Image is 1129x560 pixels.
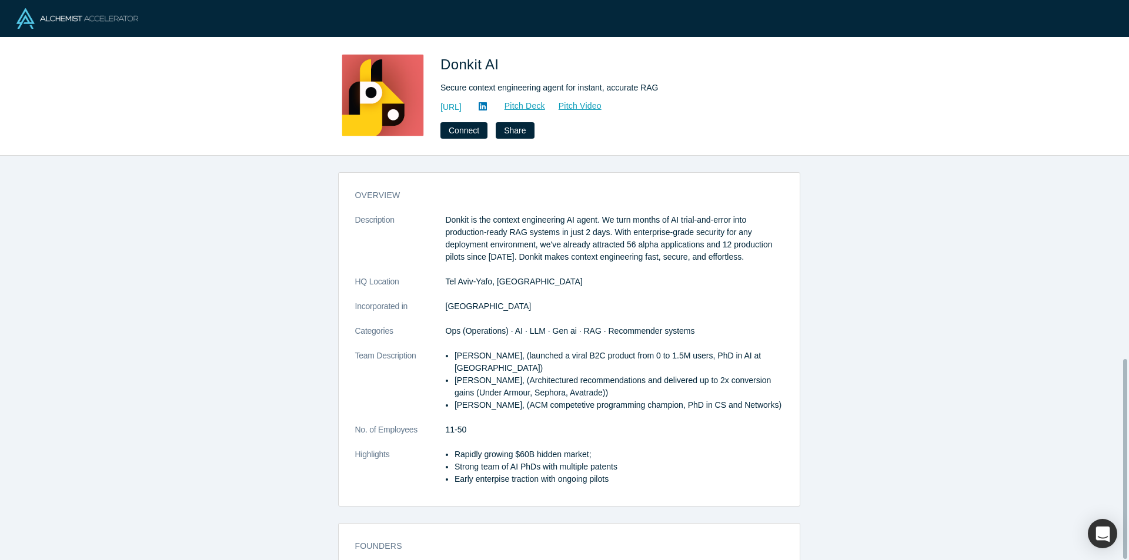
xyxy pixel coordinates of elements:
a: Pitch Video [546,99,602,113]
li: Rapidly growing $60B hidden market; [455,448,783,461]
button: Share [496,122,534,139]
img: Donkit AI's Logo [342,54,424,136]
dt: Highlights [355,448,446,498]
h3: Founders [355,540,767,552]
li: [PERSON_NAME], (Architectured recommendations and delivered up to 2x conversion gains (Under Armo... [455,374,783,399]
a: Pitch Deck [492,99,546,113]
a: [URL] [440,101,462,113]
dd: 11-50 [446,424,783,436]
span: Ops (Operations) · AI · LLM · Gen ai · RAG · Recommender systems [446,326,695,336]
img: Alchemist Logo [16,8,138,29]
dt: Categories [355,325,446,350]
li: Early enterpise traction with ongoing pilots [455,473,783,485]
dt: Description [355,214,446,276]
dd: [GEOGRAPHIC_DATA] [446,300,783,313]
dt: Incorporated in [355,300,446,325]
button: Connect [440,122,487,139]
li: Strong team of AI PhDs with multiple patents [455,461,783,473]
div: Secure context engineering agent for instant, accurate RAG [440,82,770,94]
p: Donkit is the context engineering AI agent. We turn months of AI trial-and-error into production-... [446,214,783,263]
li: [PERSON_NAME], (ACM competetive programming champion, PhD in CS and Networks) [455,399,783,411]
dd: Tel Aviv-Yafo, [GEOGRAPHIC_DATA] [446,276,783,288]
dt: No. of Employees [355,424,446,448]
span: Donkit AI [440,56,503,72]
h3: overview [355,189,767,202]
dt: Team Description [355,350,446,424]
dt: HQ Location [355,276,446,300]
li: [PERSON_NAME], (launched a viral B2C product from 0 to 1.5M users, PhD in AI at [GEOGRAPHIC_DATA]) [455,350,783,374]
